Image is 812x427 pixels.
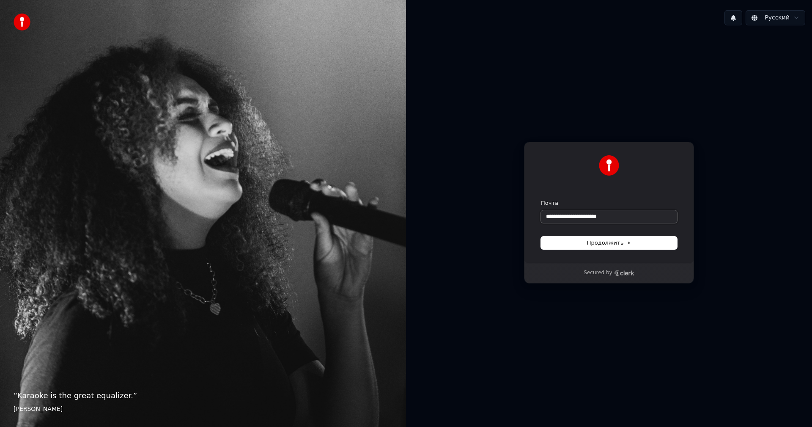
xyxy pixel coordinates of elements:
img: Youka [599,155,619,176]
img: youka [14,14,30,30]
a: Clerk logo [614,270,634,276]
p: Secured by [584,270,612,276]
button: Продолжить [541,237,677,249]
span: Продолжить [587,239,631,247]
footer: [PERSON_NAME] [14,405,392,413]
p: “ Karaoke is the great equalizer. ” [14,390,392,402]
label: Почта [541,199,558,207]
